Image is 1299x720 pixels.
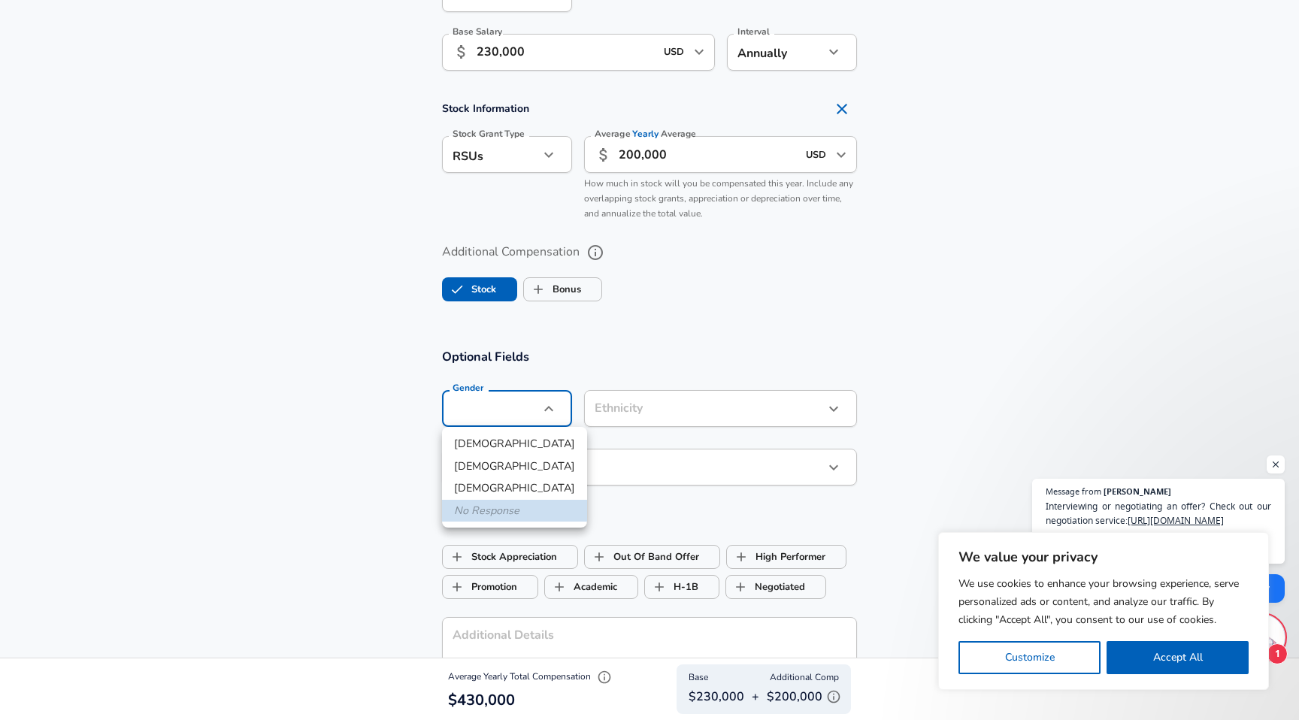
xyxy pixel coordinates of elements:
button: Accept All [1107,641,1249,674]
div: Open chat [1240,615,1285,660]
span: Message from [1046,487,1101,495]
div: We value your privacy [938,532,1269,690]
span: [PERSON_NAME] [1104,487,1171,495]
button: Customize [958,641,1101,674]
p: We use cookies to enhance your browsing experience, serve personalized ads or content, and analyz... [958,575,1249,629]
li: [DEMOGRAPHIC_DATA] [442,433,587,455]
li: [DEMOGRAPHIC_DATA] [442,477,587,500]
span: Interviewing or negotiating an offer? Check out our negotiation service: Increase in your offer g... [1046,499,1271,556]
li: [DEMOGRAPHIC_DATA] [442,455,587,478]
span: 1 [1267,643,1288,664]
li: No Response [442,500,587,522]
p: We value your privacy [958,548,1249,566]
